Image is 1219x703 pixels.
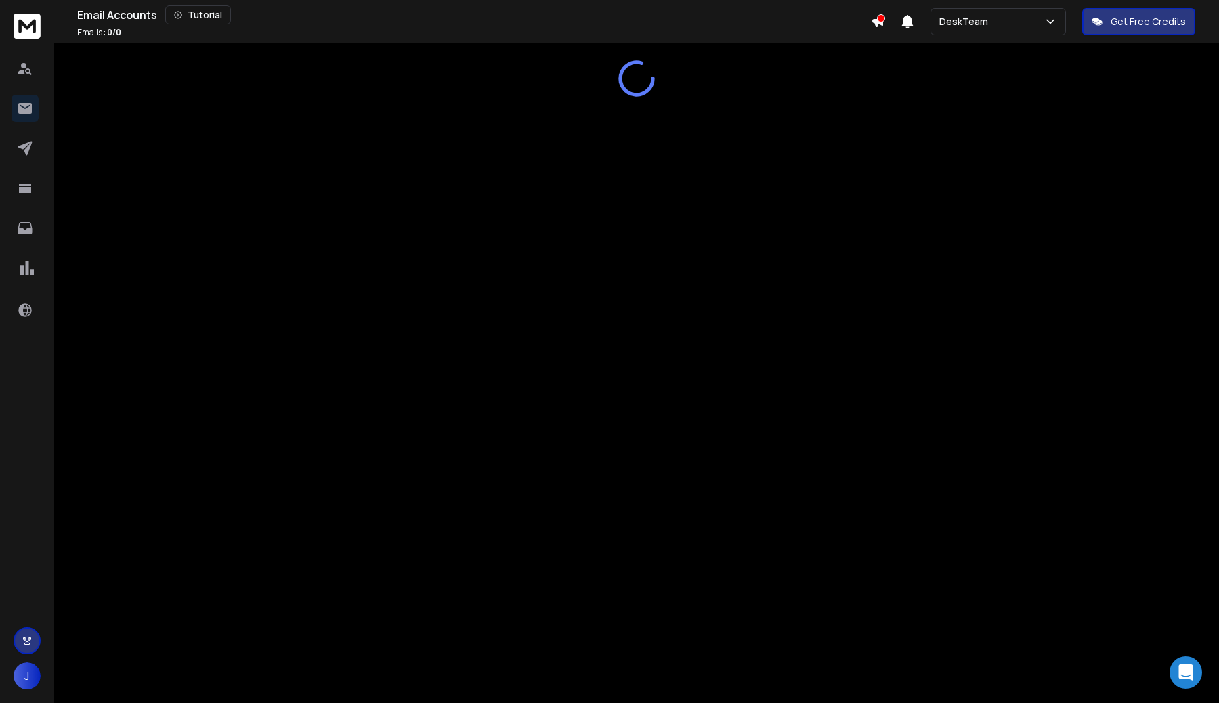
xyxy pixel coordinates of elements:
[939,15,993,28] p: DeskTeam
[107,26,121,38] span: 0 / 0
[165,5,231,24] button: Tutorial
[14,662,41,689] button: J
[1111,15,1186,28] p: Get Free Credits
[1082,8,1195,35] button: Get Free Credits
[77,5,871,24] div: Email Accounts
[77,27,121,38] p: Emails :
[1170,656,1202,689] div: Open Intercom Messenger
